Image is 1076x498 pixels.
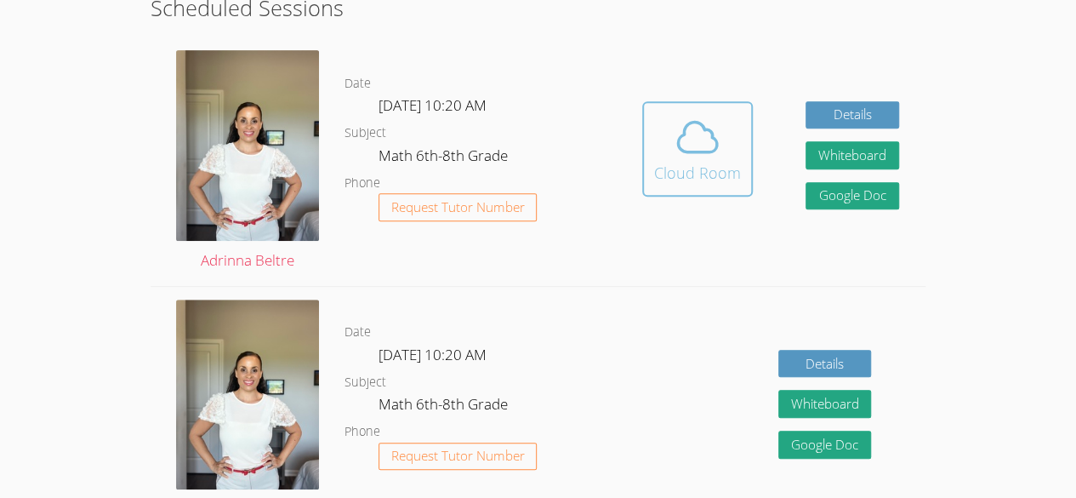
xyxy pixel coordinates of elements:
dt: Date [344,322,371,343]
dd: Math 6th-8th Grade [379,392,511,421]
span: Request Tutor Number [391,201,525,214]
button: Request Tutor Number [379,193,538,221]
span: Request Tutor Number [391,449,525,462]
dt: Phone [344,173,380,194]
button: Request Tutor Number [379,443,538,471]
a: Adrinna Beltre [176,50,319,272]
img: IMG_9685.jpeg [176,300,319,490]
a: Details [778,350,872,378]
span: [DATE] 10:20 AM [379,95,487,115]
div: Cloud Room [654,161,741,185]
img: IMG_9685.jpeg [176,50,319,241]
dt: Subject [344,372,386,393]
dd: Math 6th-8th Grade [379,144,511,173]
a: Details [806,101,899,129]
dt: Date [344,73,371,94]
button: Whiteboard [778,390,872,418]
dt: Phone [344,421,380,443]
a: Google Doc [778,431,872,459]
dt: Subject [344,123,386,144]
button: Cloud Room [642,101,753,197]
a: Google Doc [806,182,899,210]
button: Whiteboard [806,141,899,169]
span: [DATE] 10:20 AM [379,345,487,364]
